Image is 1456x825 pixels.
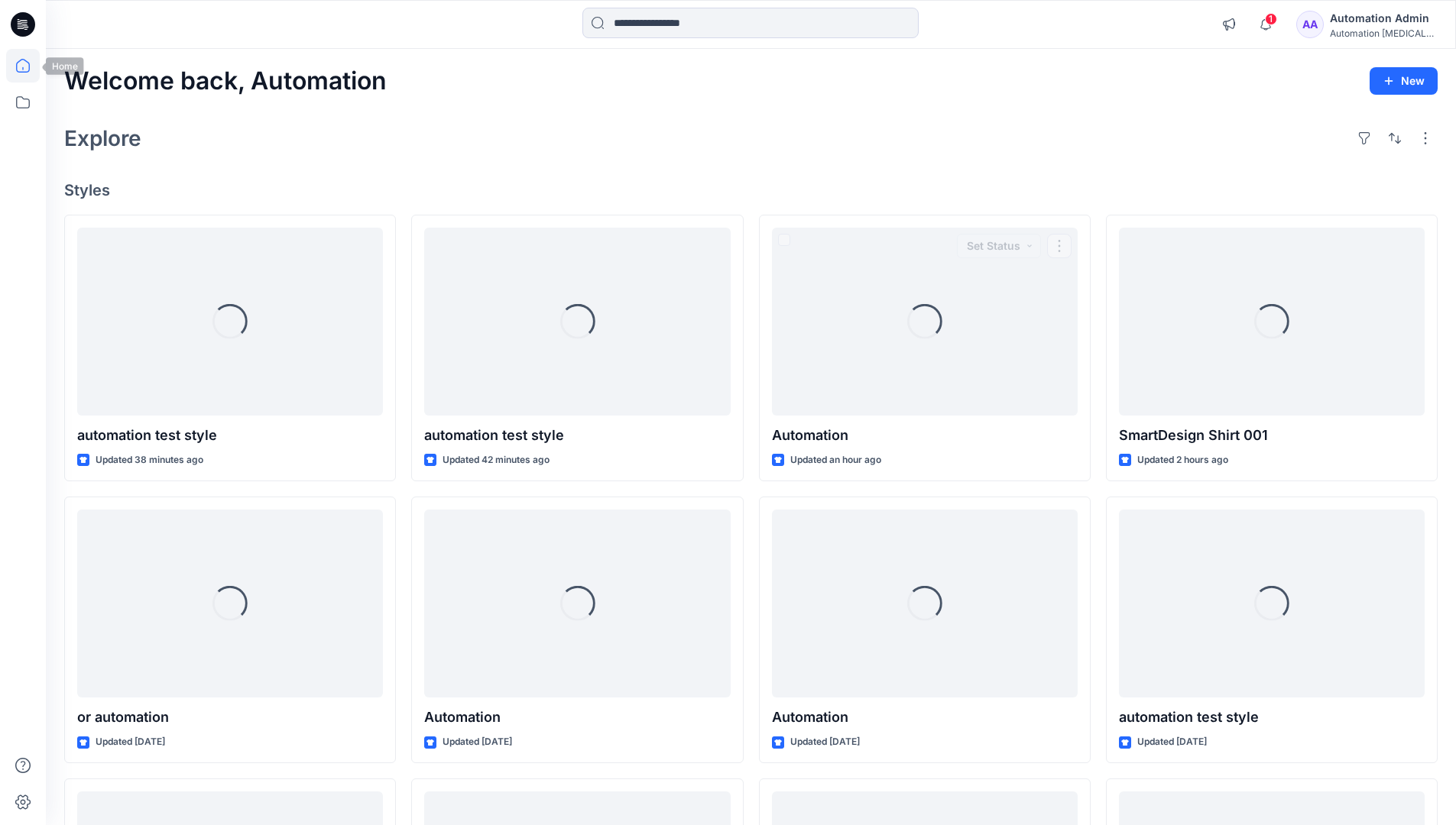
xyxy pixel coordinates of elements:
[1296,11,1324,38] div: AA
[443,734,512,750] p: Updated [DATE]
[424,425,730,446] p: automation test style
[64,126,141,150] h2: Explore
[64,181,1438,199] h4: Styles
[96,452,203,468] p: Updated 38 minutes ago
[424,707,730,728] p: Automation
[790,734,860,750] p: Updated [DATE]
[1330,27,1437,39] div: Automation [MEDICAL_DATA]...
[77,425,383,446] p: automation test style
[96,734,165,750] p: Updated [DATE]
[790,452,881,468] p: Updated an hour ago
[1119,707,1425,728] p: automation test style
[1137,452,1228,468] p: Updated 2 hours ago
[1119,425,1425,446] p: SmartDesign Shirt 001
[1265,13,1277,25] span: 1
[77,707,383,728] p: or automation
[1330,9,1437,27] div: Automation Admin
[64,67,387,95] h2: Welcome back, Automation
[772,707,1078,728] p: Automation
[1370,67,1438,95] button: New
[443,452,550,468] p: Updated 42 minutes ago
[772,425,1078,446] p: Automation
[1137,734,1207,750] p: Updated [DATE]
